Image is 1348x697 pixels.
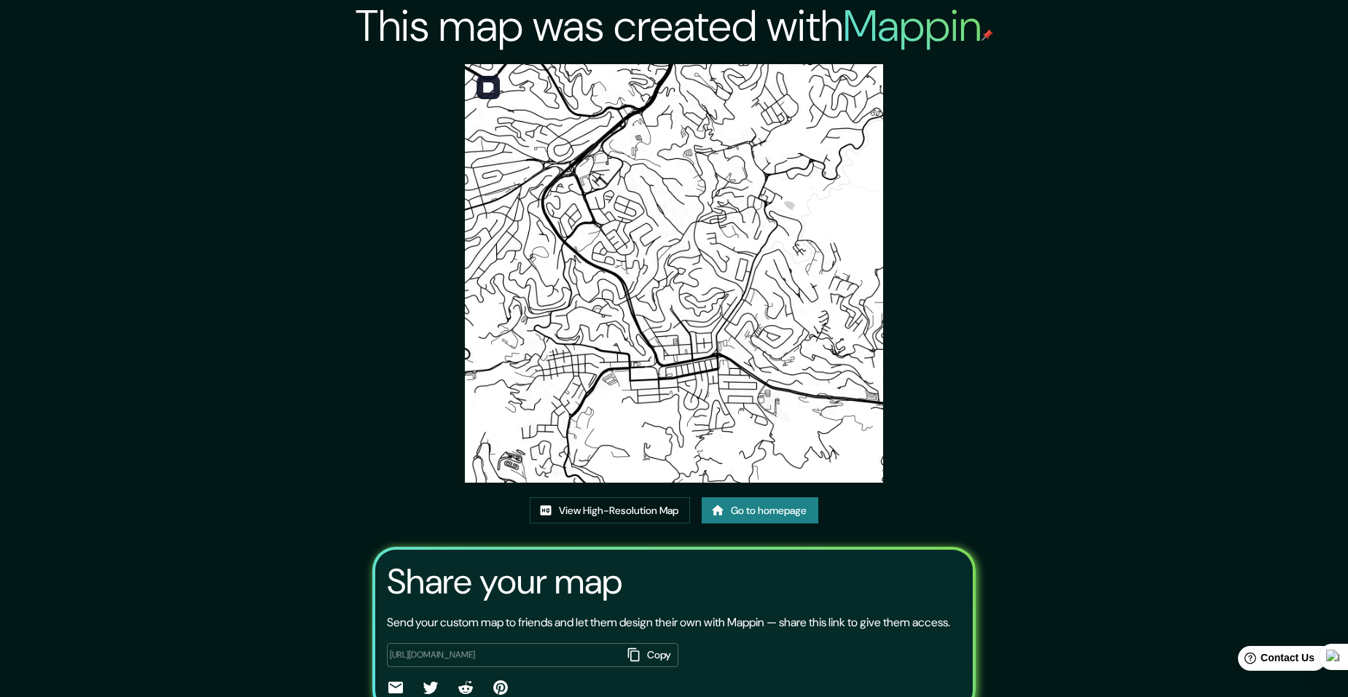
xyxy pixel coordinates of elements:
[387,561,622,602] h3: Share your map
[530,497,690,524] a: View High-Resolution Map
[1218,640,1332,681] iframe: Help widget launcher
[387,614,950,631] p: Send your custom map to friends and let them design their own with Mappin — share this link to gi...
[465,64,883,483] img: created-map
[702,497,818,524] a: Go to homepage
[981,29,993,41] img: mappin-pin
[622,643,678,667] button: Copy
